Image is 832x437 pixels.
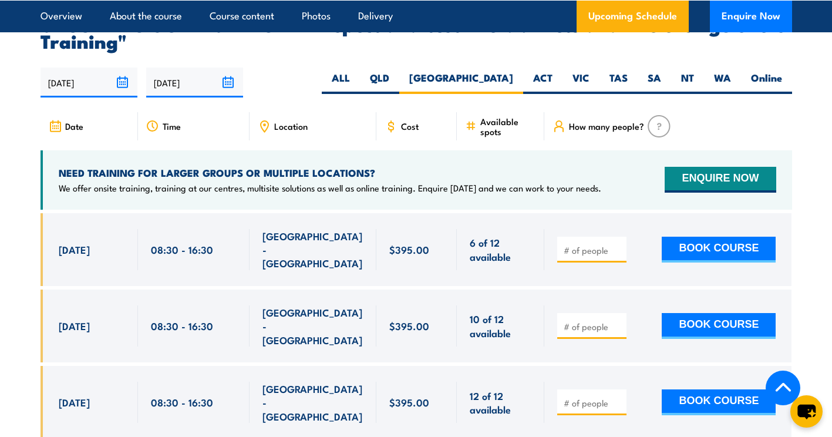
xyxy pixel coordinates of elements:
[389,243,429,256] span: $395.00
[790,395,823,428] button: chat-button
[41,68,137,98] input: From date
[262,305,363,347] span: [GEOGRAPHIC_DATA] - [GEOGRAPHIC_DATA]
[470,389,531,416] span: 12 of 12 available
[704,71,741,94] label: WA
[41,16,792,49] h2: UPCOMING SCHEDULE FOR - "Inspect and test fire blankets and fire extinguishers Training"
[638,71,671,94] label: SA
[59,395,90,409] span: [DATE]
[151,243,213,256] span: 08:30 - 16:30
[564,244,622,256] input: # of people
[262,382,363,423] span: [GEOGRAPHIC_DATA] - [GEOGRAPHIC_DATA]
[569,121,644,131] span: How many people?
[662,389,776,415] button: BOOK COURSE
[360,71,399,94] label: QLD
[662,313,776,339] button: BOOK COURSE
[151,319,213,332] span: 08:30 - 16:30
[262,229,363,270] span: [GEOGRAPHIC_DATA] - [GEOGRAPHIC_DATA]
[59,182,601,194] p: We offer onsite training, training at our centres, multisite solutions as well as online training...
[389,395,429,409] span: $395.00
[389,319,429,332] span: $395.00
[564,397,622,409] input: # of people
[322,71,360,94] label: ALL
[665,167,776,193] button: ENQUIRE NOW
[151,395,213,409] span: 08:30 - 16:30
[65,121,83,131] span: Date
[671,71,704,94] label: NT
[523,71,562,94] label: ACT
[562,71,599,94] label: VIC
[59,243,90,256] span: [DATE]
[59,166,601,179] h4: NEED TRAINING FOR LARGER GROUPS OR MULTIPLE LOCATIONS?
[470,312,531,339] span: 10 of 12 available
[564,321,622,332] input: # of people
[470,236,531,263] span: 6 of 12 available
[662,237,776,263] button: BOOK COURSE
[399,71,523,94] label: [GEOGRAPHIC_DATA]
[401,121,419,131] span: Cost
[480,116,536,136] span: Available spots
[599,71,638,94] label: TAS
[163,121,181,131] span: Time
[741,71,792,94] label: Online
[59,319,90,332] span: [DATE]
[274,121,308,131] span: Location
[146,68,243,98] input: To date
